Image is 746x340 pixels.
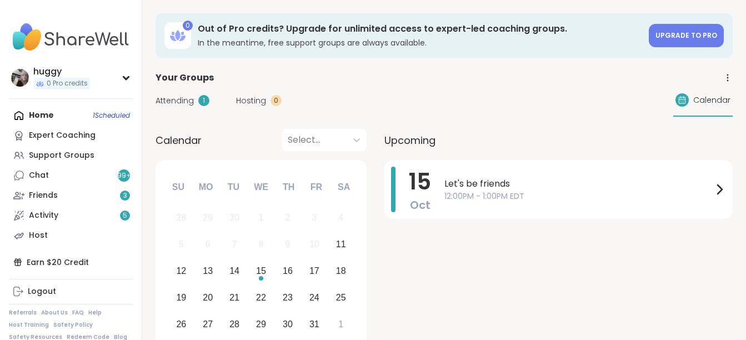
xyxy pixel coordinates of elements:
a: Referrals [9,309,37,317]
div: 29 [203,210,213,225]
div: 22 [256,290,266,305]
div: Not available Wednesday, October 8th, 2025 [249,233,273,257]
span: Upgrade to Pro [655,31,717,40]
div: 21 [229,290,239,305]
div: 10 [309,237,319,252]
div: 20 [203,290,213,305]
span: Let's be friends [444,177,713,191]
a: Upgrade to Pro [649,24,724,47]
div: Choose Wednesday, October 22nd, 2025 [249,286,273,309]
div: Not available Tuesday, September 30th, 2025 [223,206,247,230]
a: Host Training [9,321,49,329]
div: 27 [203,317,213,332]
div: Friends [29,190,58,201]
div: Choose Sunday, October 19th, 2025 [169,286,193,309]
div: 13 [203,263,213,278]
div: Choose Wednesday, October 29th, 2025 [249,312,273,336]
img: ShareWell Nav Logo [9,18,133,57]
div: 11 [336,237,346,252]
div: 29 [256,317,266,332]
div: Choose Saturday, October 18th, 2025 [329,259,353,283]
div: 8 [259,237,264,252]
div: Su [166,175,191,199]
a: Logout [9,282,133,302]
div: Choose Friday, October 17th, 2025 [302,259,326,283]
span: 0 Pro credits [47,79,88,88]
div: 1 [198,95,209,106]
div: Logout [28,286,56,297]
div: Choose Tuesday, October 14th, 2025 [223,259,247,283]
span: Calendar [156,133,202,148]
div: 30 [229,210,239,225]
div: Not available Sunday, September 28th, 2025 [169,206,193,230]
div: Sa [332,175,356,199]
div: Choose Saturday, October 25th, 2025 [329,286,353,309]
span: 15 [409,166,431,197]
div: Host [29,230,48,241]
div: Choose Tuesday, October 28th, 2025 [223,312,247,336]
div: Choose Friday, October 24th, 2025 [302,286,326,309]
div: Choose Thursday, October 23rd, 2025 [276,286,300,309]
a: About Us [41,309,68,317]
div: 28 [229,317,239,332]
div: 7 [232,237,237,252]
div: Not available Thursday, October 9th, 2025 [276,233,300,257]
div: Not available Monday, September 29th, 2025 [196,206,220,230]
div: 16 [283,263,293,278]
div: 1 [338,317,343,332]
div: Not available Friday, October 3rd, 2025 [302,206,326,230]
div: Fr [304,175,328,199]
div: 5 [179,237,184,252]
div: 28 [176,210,186,225]
span: Attending [156,95,194,107]
div: 3 [312,210,317,225]
div: Not available Saturday, October 4th, 2025 [329,206,353,230]
div: Choose Wednesday, October 15th, 2025 [249,259,273,283]
div: 0 [183,21,193,31]
div: 9 [285,237,290,252]
a: Safety Policy [53,321,93,329]
div: 26 [176,317,186,332]
div: Earn $20 Credit [9,252,133,272]
div: 2 [285,210,290,225]
a: Friends3 [9,186,133,206]
div: Not available Monday, October 6th, 2025 [196,233,220,257]
div: Choose Thursday, October 16th, 2025 [276,259,300,283]
div: Choose Saturday, October 11th, 2025 [329,233,353,257]
div: 30 [283,317,293,332]
span: 99 + [117,171,131,181]
div: Not available Friday, October 10th, 2025 [302,233,326,257]
div: 4 [338,210,343,225]
div: month 2025-10 [168,204,354,337]
div: 23 [283,290,293,305]
div: Choose Sunday, October 12th, 2025 [169,259,193,283]
div: Chat [29,170,49,181]
div: Choose Saturday, November 1st, 2025 [329,312,353,336]
span: 3 [123,191,127,201]
a: FAQ [72,309,84,317]
div: 12 [176,263,186,278]
span: 12:00PM - 1:00PM EDT [444,191,713,202]
div: huggy [33,66,90,78]
div: 0 [271,95,282,106]
div: Not available Thursday, October 2nd, 2025 [276,206,300,230]
div: Not available Tuesday, October 7th, 2025 [223,233,247,257]
div: 17 [309,263,319,278]
a: Activity5 [9,206,133,226]
div: Choose Monday, October 13th, 2025 [196,259,220,283]
div: 25 [336,290,346,305]
div: Choose Thursday, October 30th, 2025 [276,312,300,336]
div: Choose Monday, October 27th, 2025 [196,312,220,336]
div: Th [277,175,301,199]
span: 5 [123,211,127,221]
div: 14 [229,263,239,278]
a: Chat99+ [9,166,133,186]
span: Hosting [236,95,266,107]
div: 19 [176,290,186,305]
span: Upcoming [384,133,435,148]
div: Not available Wednesday, October 1st, 2025 [249,206,273,230]
span: Oct [410,197,430,213]
div: 1 [259,210,264,225]
h3: Out of Pro credits? Upgrade for unlimited access to expert-led coaching groups. [198,23,642,35]
div: Choose Monday, October 20th, 2025 [196,286,220,309]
